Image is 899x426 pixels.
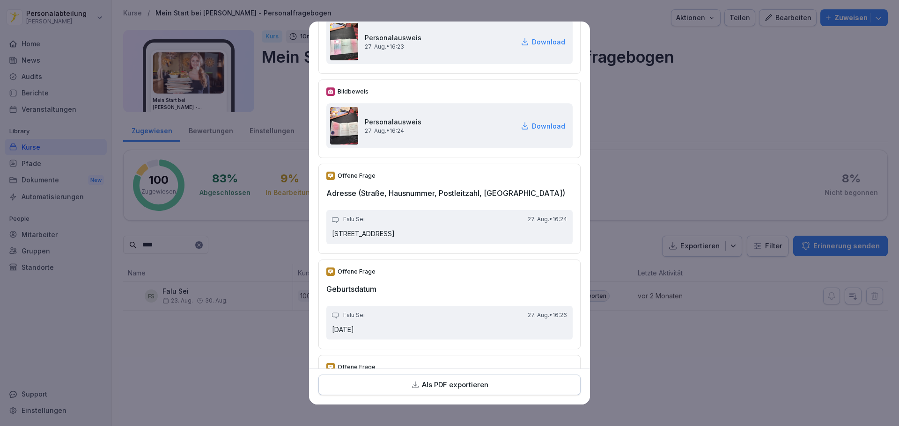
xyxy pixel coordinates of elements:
p: Falu Sei [343,216,365,224]
h2: Adresse (Straße, Hausnummer, Postleitzahl, [GEOGRAPHIC_DATA]) [326,188,573,199]
p: [STREET_ADDRESS] [332,229,567,238]
button: Als PDF exportieren [318,375,581,396]
img: k70sq8wbn1ipo7rcizmx27ug.png [330,107,358,144]
h2: Geburtsdatum [326,283,573,295]
p: [DATE] [332,325,567,334]
img: hkfa7qw1eneudmhqwpupazm3.png [330,23,358,60]
p: Offene Frage [338,363,376,371]
p: Offene Frage [338,172,376,180]
p: Offene Frage [338,267,376,276]
p: Als PDF exportieren [422,380,488,390]
p: 27. Aug. • 16:23 [365,43,421,51]
p: Download [532,37,565,47]
p: 27. Aug. • 16:26 [528,311,567,319]
p: Bildbeweis [338,87,368,96]
h2: Personalausweis [365,117,421,127]
p: 27. Aug. • 16:24 [365,127,421,135]
p: Falu Sei [343,311,365,319]
p: 27. Aug. • 16:24 [528,216,567,224]
p: Download [532,121,565,131]
h2: Personalausweis [365,33,421,43]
